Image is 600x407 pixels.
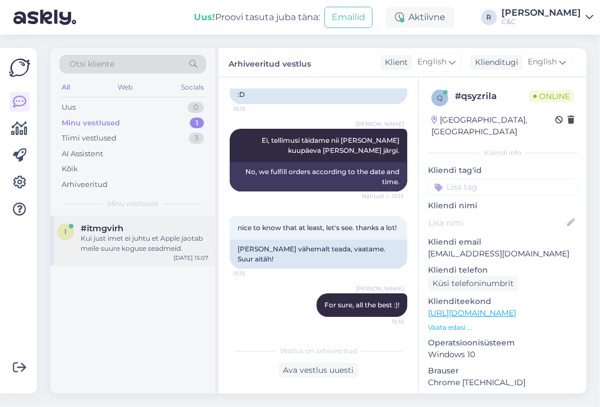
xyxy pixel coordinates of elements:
[481,10,497,25] div: R
[280,346,357,356] span: Vestlus on arhiveeritud
[190,118,204,129] div: 1
[362,317,404,326] span: 15:16
[455,90,529,103] div: # qsyzrila
[428,148,578,158] div: Kliendi info
[324,301,399,309] span: For sure, all the best :)!
[501,8,593,26] a: [PERSON_NAME]C&C
[324,7,373,28] button: Emailid
[62,102,76,113] div: Uus
[233,105,275,113] span: 15:15
[428,296,578,307] p: Klienditeekond
[62,179,108,190] div: Arhiveeritud
[81,233,208,254] div: Kui just imet ei juhtu et Apple jaotab meile suure koguse seadmeid.
[501,8,581,17] div: [PERSON_NAME]
[428,179,578,195] input: Lisa tag
[230,75,407,104] div: et sa ei jaga poodide vahel erinevaid numbreid :D
[501,17,581,26] div: C&C
[417,56,446,68] span: English
[428,365,578,377] p: Brauser
[233,269,275,278] span: 15:15
[9,57,30,78] img: Askly Logo
[108,199,158,209] span: Minu vestlused
[238,223,397,232] span: nice to know that at least, let's see. thanks a lot!
[428,349,578,361] p: Windows 10
[81,223,123,233] span: #itmgvirh
[429,217,565,229] input: Lisa nimi
[428,308,516,318] a: [URL][DOMAIN_NAME]
[179,80,206,95] div: Socials
[262,136,401,155] span: Ei, tellimusi täidame nii [PERSON_NAME] kuupäeva [PERSON_NAME] järgi.
[62,118,120,129] div: Minu vestlused
[279,363,359,378] div: Ava vestlus uuesti
[380,57,408,68] div: Klient
[116,80,136,95] div: Web
[428,165,578,176] p: Kliendi tag'id
[428,337,578,349] p: Operatsioonisüsteem
[362,192,404,200] span: Nähtud ✓ 15:15
[194,11,320,24] div: Proovi tasuta juba täna:
[62,148,103,160] div: AI Assistent
[428,322,578,333] p: Vaata edasi ...
[230,240,407,269] div: [PERSON_NAME] vähemalt teada, vaatame. Suur aitäh!
[62,163,78,175] div: Kõik
[62,133,117,144] div: Tiimi vestlused
[64,227,67,236] span: i
[431,114,555,138] div: [GEOGRAPHIC_DATA], [GEOGRAPHIC_DATA]
[437,93,443,102] span: q
[428,200,578,212] p: Kliendi nimi
[428,276,518,291] div: Küsi telefoninumbrit
[529,90,574,102] span: Online
[428,236,578,248] p: Kliendi email
[428,264,578,276] p: Kliendi telefon
[189,133,204,144] div: 3
[69,58,114,70] span: Otsi kliente
[194,12,215,22] b: Uus!
[188,102,204,113] div: 0
[471,57,518,68] div: Klienditugi
[229,55,311,70] label: Arhiveeritud vestlus
[59,80,72,95] div: All
[428,377,578,389] p: Chrome [TECHNICAL_ID]
[356,120,404,128] span: [PERSON_NAME]
[174,254,208,262] div: [DATE] 15:07
[528,56,557,68] span: English
[230,162,407,191] div: No, we fulfill orders according to the date and time.
[386,7,454,27] div: Aktiivne
[356,284,404,293] span: [PERSON_NAME]
[428,248,578,260] p: [EMAIL_ADDRESS][DOMAIN_NAME]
